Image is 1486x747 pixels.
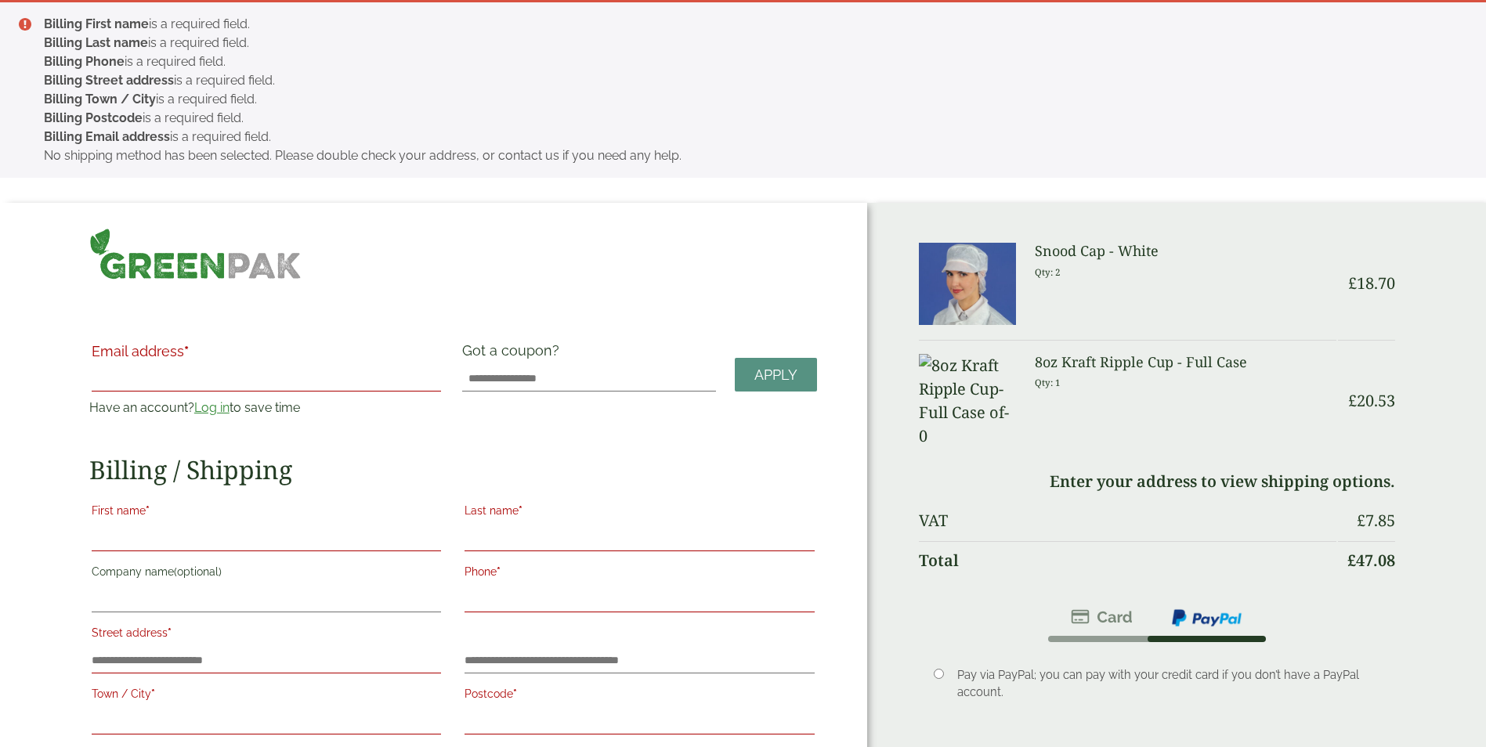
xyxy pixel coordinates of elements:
abbr: required [513,687,517,700]
span: £ [1347,550,1356,571]
p: Pay via PayPal; you can pay with your credit card if you don’t have a PayPal account. [957,666,1372,701]
strong: Billing Town / City [44,92,156,106]
abbr: required [184,343,189,359]
strong: Billing Postcode [44,110,143,125]
span: £ [1357,510,1365,531]
h3: Snood Cap - White [1035,243,1336,260]
label: Street address [92,622,441,648]
strong: Billing First name [44,16,149,31]
span: (optional) [174,565,222,578]
img: 8oz Kraft Ripple Cup-Full Case of-0 [919,354,1016,448]
h2: Billing / Shipping [89,455,817,485]
strong: Billing Street address [44,73,174,88]
li: is a required field. [44,15,1461,34]
span: £ [1348,272,1357,294]
label: Last name [465,500,814,526]
strong: Billing Last name [44,35,148,50]
th: Total [919,541,1337,579]
label: Postcode [465,683,814,709]
th: VAT [919,502,1337,539]
h3: 8oz Kraft Ripple Cup - Full Case [1035,354,1336,371]
img: stripe.png [1071,608,1133,626]
li: No shipping method has been selected. Please double check your address, or contact us if you need... [44,146,1461,165]
abbr: required [497,565,501,578]
label: First name [92,500,441,526]
span: £ [1348,390,1357,411]
label: Phone [465,561,814,587]
abbr: required [519,504,522,517]
label: Got a coupon? [462,342,566,366]
label: Town / City [92,683,441,709]
strong: Billing Email address [44,129,170,144]
bdi: 7.85 [1357,510,1395,531]
abbr: required [146,504,150,517]
img: ppcp-gateway.png [1170,608,1243,628]
bdi: 20.53 [1348,390,1395,411]
bdi: 47.08 [1347,550,1395,571]
a: Apply [735,358,817,392]
small: Qty: 1 [1035,377,1061,388]
span: Apply [754,366,797,384]
small: Qty: 2 [1035,266,1061,278]
li: is a required field. [44,34,1461,52]
label: Company name [92,561,441,587]
li: is a required field. [44,128,1461,146]
label: Email address [92,345,441,366]
li: is a required field. [44,109,1461,128]
abbr: required [151,687,155,700]
a: Log in [194,400,230,415]
img: GreenPak Supplies [89,228,302,280]
li: is a required field. [44,52,1461,71]
td: Enter your address to view shipping options. [919,463,1396,500]
li: is a required field. [44,90,1461,109]
bdi: 18.70 [1348,272,1395,294]
p: Have an account? to save time [89,399,443,417]
li: is a required field. [44,71,1461,90]
strong: Billing Phone [44,54,125,69]
abbr: required [168,626,172,639]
